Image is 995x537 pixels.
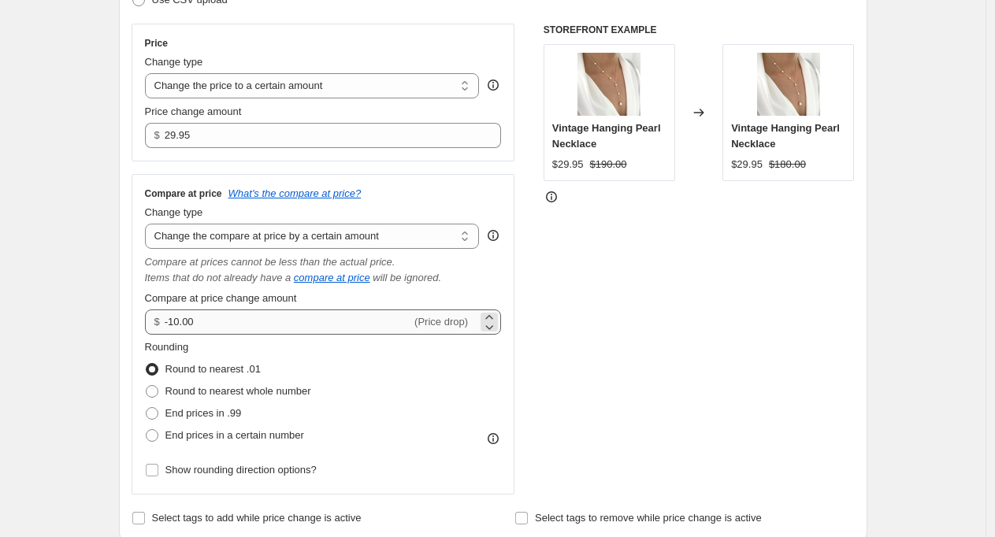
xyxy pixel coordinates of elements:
[145,106,242,117] span: Price change amount
[154,316,160,328] span: $
[544,24,855,36] h6: STOREFRONT EXAMPLE
[165,385,311,397] span: Round to nearest whole number
[228,187,362,199] button: What's the compare at price?
[165,407,242,419] span: End prices in .99
[373,272,441,283] i: will be ignored.
[145,341,189,353] span: Rounding
[731,122,840,150] span: Vintage Hanging Pearl Necklace
[145,206,203,218] span: Change type
[590,157,627,172] strike: $190.00
[145,292,297,304] span: Compare at price change amount
[535,512,762,524] span: Select tags to remove while price change is active
[485,228,501,243] div: help
[145,187,222,200] h3: Compare at price
[145,272,291,283] i: Items that do not already have a
[145,256,395,268] i: Compare at prices cannot be less than the actual price.
[769,157,806,172] strike: $180.00
[165,123,477,148] input: 80.00
[731,157,763,172] div: $29.95
[552,122,661,150] span: Vintage Hanging Pearl Necklace
[154,129,160,141] span: $
[414,316,468,328] span: (Price drop)
[165,309,411,335] input: -10.00
[552,157,584,172] div: $29.95
[145,37,168,50] h3: Price
[145,56,203,68] span: Change type
[165,363,261,375] span: Round to nearest .01
[485,77,501,93] div: help
[165,464,317,476] span: Show rounding direction options?
[152,512,362,524] span: Select tags to add while price change is active
[165,429,304,441] span: End prices in a certain number
[757,53,820,116] img: image-2023-10-25T132506.517_80x.png
[294,272,370,283] button: compare at price
[577,53,640,116] img: image-2023-10-25T132506.517_80x.png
